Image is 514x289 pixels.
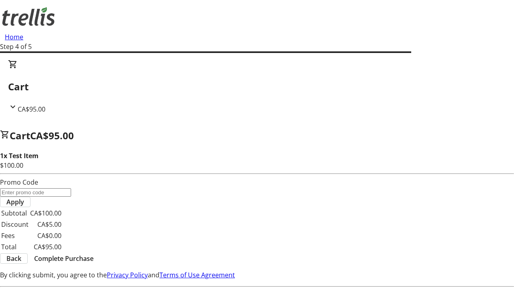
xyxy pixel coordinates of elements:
[107,271,148,279] a: Privacy Policy
[159,271,235,279] a: Terms of Use Agreement
[6,197,24,207] span: Apply
[1,230,29,241] td: Fees
[30,129,74,142] span: CA$95.00
[1,219,29,230] td: Discount
[1,242,29,252] td: Total
[30,242,62,252] td: CA$95.00
[1,208,29,218] td: Subtotal
[8,79,506,94] h2: Cart
[10,129,30,142] span: Cart
[6,254,21,263] span: Back
[8,59,506,114] div: CartCA$95.00
[28,254,100,263] button: Complete Purchase
[30,230,62,241] td: CA$0.00
[30,208,62,218] td: CA$100.00
[30,219,62,230] td: CA$5.00
[18,105,45,114] span: CA$95.00
[34,254,94,263] span: Complete Purchase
